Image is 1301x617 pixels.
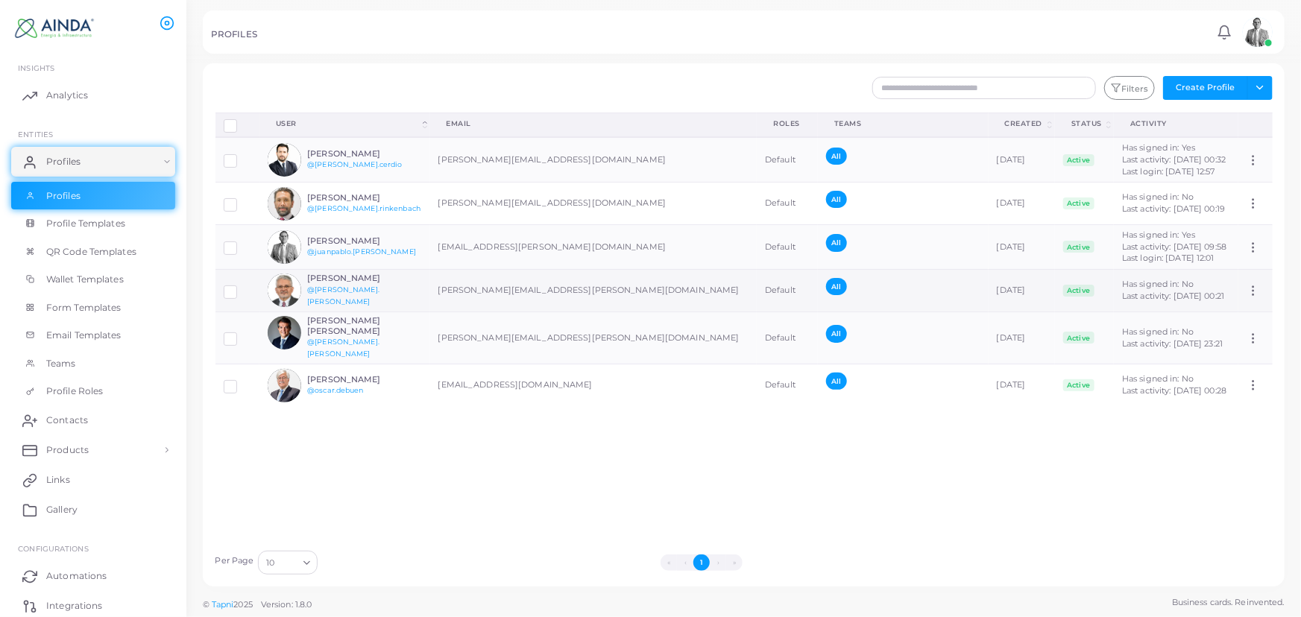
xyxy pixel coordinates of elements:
[46,329,122,342] span: Email Templates
[46,443,89,457] span: Products
[11,238,175,266] a: QR Code Templates
[11,80,175,110] a: Analytics
[307,386,363,394] a: @oscar.debuen
[1163,76,1248,100] button: Create Profile
[46,273,124,286] span: Wallet Templates
[46,89,88,102] span: Analytics
[773,118,801,129] div: Roles
[757,137,818,182] td: Default
[46,599,102,613] span: Integrations
[215,113,260,137] th: Row-selection
[1238,17,1276,47] a: avatar
[430,311,757,364] td: [PERSON_NAME][EMAIL_ADDRESS][PERSON_NAME][DOMAIN_NAME]
[11,495,175,525] a: Gallery
[233,598,252,611] span: 2025
[1122,192,1194,202] span: Has signed in: No
[1122,253,1215,263] span: Last login: [DATE] 12:01
[46,385,103,398] span: Profile Roles
[46,189,81,203] span: Profiles
[307,273,417,283] h6: [PERSON_NAME]
[989,311,1055,364] td: [DATE]
[307,247,416,256] a: @juanpablo.[PERSON_NAME]
[826,148,846,165] span: All
[757,183,818,225] td: Default
[211,29,257,39] h5: PROFILES
[1104,76,1155,100] button: Filters
[1130,118,1222,129] div: activity
[212,599,234,610] a: Tapni
[430,183,757,225] td: [PERSON_NAME][EMAIL_ADDRESS][DOMAIN_NAME]
[757,269,818,311] td: Default
[11,321,175,349] a: Email Templates
[1172,596,1285,609] span: Business cards. Reinvented.
[11,147,175,177] a: Profiles
[1063,197,1094,209] span: Active
[307,375,417,385] h6: [PERSON_NAME]
[1122,373,1194,384] span: Has signed in: No
[1243,17,1273,47] img: avatar
[268,143,301,177] img: avatar
[307,193,420,203] h6: [PERSON_NAME]
[1122,338,1223,349] span: Last activity: [DATE] 23:21
[826,234,846,251] span: All
[989,183,1055,225] td: [DATE]
[826,191,846,208] span: All
[826,325,846,342] span: All
[18,63,54,72] span: INSIGHTS
[11,465,175,495] a: Links
[268,187,301,221] img: avatar
[18,130,53,139] span: ENTITIES
[1122,154,1226,165] span: Last activity: [DATE] 00:32
[757,364,818,407] td: Default
[826,373,846,390] span: All
[46,357,76,370] span: Teams
[989,269,1055,311] td: [DATE]
[430,364,757,407] td: [EMAIL_ADDRESS][DOMAIN_NAME]
[11,561,175,591] a: Automations
[11,182,175,210] a: Profiles
[1122,326,1194,337] span: Has signed in: No
[430,269,757,311] td: [PERSON_NAME][EMAIL_ADDRESS][PERSON_NAME][DOMAIN_NAME]
[11,435,175,465] a: Products
[989,137,1055,182] td: [DATE]
[1063,332,1094,344] span: Active
[826,278,846,295] span: All
[268,369,301,402] img: avatar
[321,554,1082,571] ul: Pagination
[757,311,818,364] td: Default
[11,349,175,378] a: Teams
[307,236,417,246] h6: [PERSON_NAME]
[1122,279,1194,289] span: Has signed in: No
[11,405,175,435] a: Contacts
[989,225,1055,270] td: [DATE]
[46,473,70,487] span: Links
[1063,241,1094,253] span: Active
[757,225,818,270] td: Default
[1122,291,1224,301] span: Last activity: [DATE] 00:21
[834,118,972,129] div: Teams
[430,225,757,270] td: [EMAIL_ADDRESS][PERSON_NAME][DOMAIN_NAME]
[1005,118,1045,129] div: Created
[11,294,175,322] a: Form Templates
[266,555,274,571] span: 10
[18,544,89,553] span: Configurations
[11,265,175,294] a: Wallet Templates
[1122,241,1226,252] span: Last activity: [DATE] 09:58
[1122,166,1215,177] span: Last login: [DATE] 12:57
[307,204,420,212] a: @[PERSON_NAME].rinkenbach
[268,230,301,264] img: avatar
[46,301,122,314] span: Form Templates
[430,137,757,182] td: [PERSON_NAME][EMAIL_ADDRESS][DOMAIN_NAME]
[46,245,136,259] span: QR Code Templates
[46,414,88,427] span: Contacts
[13,14,96,42] img: logo
[11,209,175,238] a: Profile Templates
[693,554,710,571] button: Go to page 1
[1063,154,1094,166] span: Active
[268,316,301,349] img: avatar
[215,555,254,567] label: Per Page
[1063,285,1094,297] span: Active
[447,118,741,129] div: Email
[203,598,312,611] span: ©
